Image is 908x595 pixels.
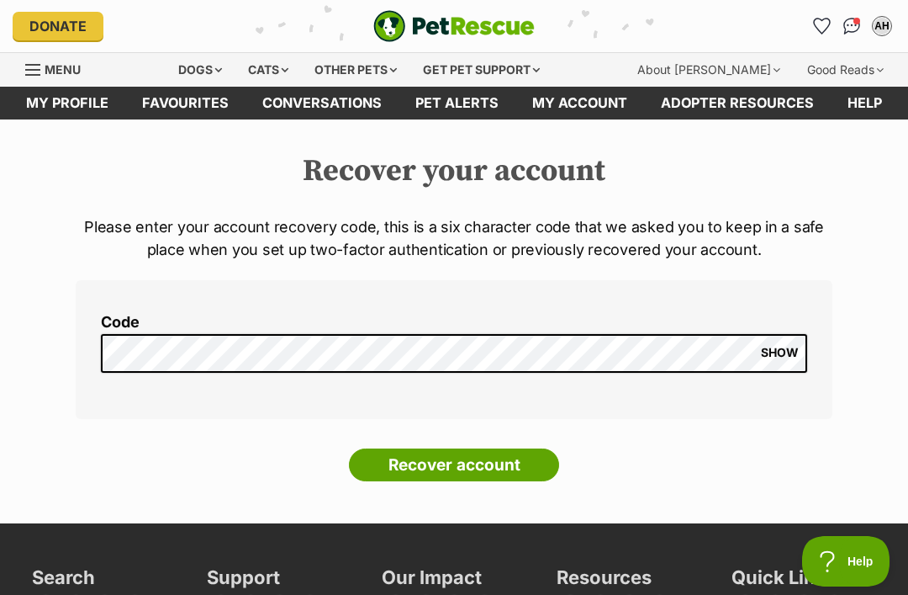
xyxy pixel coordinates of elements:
[795,53,895,87] div: Good Reads
[373,10,535,42] img: logo-e224e6f780fb5917bec1dbf3a21bbac754714ae5b6737aabdf751b685950b380.svg
[874,18,890,35] div: AH
[808,13,835,40] a: Favourites
[802,536,891,587] iframe: Help Scout Beacon - Open
[373,10,535,42] a: PetRescue
[236,53,300,87] div: Cats
[808,13,895,40] ul: Account quick links
[25,53,92,83] a: Menu
[76,215,832,261] p: Please enter your account recovery code, this is a six character code that we asked you to keep i...
[349,449,559,482] input: Recover account
[515,87,644,120] a: My account
[101,314,807,332] label: Code
[411,53,552,87] div: Get pet support
[761,346,799,359] span: SHOW
[399,87,515,120] a: Pet alerts
[303,53,409,87] div: Other pets
[838,13,865,40] a: Conversations
[626,53,792,87] div: About [PERSON_NAME]
[245,87,399,120] a: conversations
[166,53,234,87] div: Dogs
[831,87,899,120] a: Help
[13,12,103,40] a: Donate
[843,18,861,35] img: chat-41dd97257d64d25036548639549fe6c8038ab92f7586957e7f3b1b290dea8141.svg
[868,13,895,40] button: My account
[76,153,832,190] h2: Recover your account
[644,87,831,120] a: Adopter resources
[45,62,81,77] span: Menu
[125,87,245,120] a: Favourites
[9,87,125,120] a: My profile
